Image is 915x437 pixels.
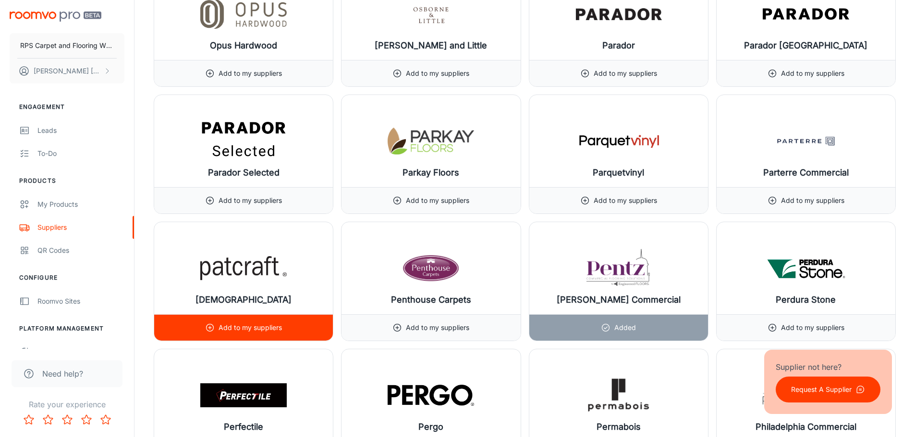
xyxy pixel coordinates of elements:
[418,420,443,434] h6: Pergo
[19,410,38,429] button: Rate 1 star
[96,410,115,429] button: Rate 5 star
[224,420,263,434] h6: Perfectile
[375,39,487,52] h6: [PERSON_NAME] and Little
[781,322,844,333] p: Add to my suppliers
[37,296,124,307] div: Roomvo Sites
[37,125,124,136] div: Leads
[763,376,849,414] img: Philadelphia Commercial
[195,293,292,307] h6: [DEMOGRAPHIC_DATA]
[781,68,844,79] p: Add to my suppliers
[575,122,662,160] img: Parquetvinyl
[406,322,469,333] p: Add to my suppliers
[781,195,844,206] p: Add to my suppliers
[403,166,459,179] h6: Parkay Floors
[597,420,641,434] h6: Permabois
[37,245,124,256] div: QR Codes
[388,376,474,414] img: Pergo
[8,399,126,410] p: Rate your experience
[791,384,852,395] p: Request A Supplier
[763,249,849,287] img: Perdura Stone
[594,68,657,79] p: Add to my suppliers
[593,166,644,179] h6: Parquetvinyl
[776,293,836,307] h6: Perdura Stone
[744,39,867,52] h6: Parador [GEOGRAPHIC_DATA]
[37,347,124,357] div: User Administration
[10,33,124,58] button: RPS Carpet and Flooring Wholesalers LLC
[219,322,282,333] p: Add to my suppliers
[37,199,124,210] div: My Products
[391,293,471,307] h6: Penthouse Carpets
[200,122,287,160] img: Parador Selected
[37,222,124,233] div: Suppliers
[614,322,636,333] p: Added
[210,39,277,52] h6: Opus Hardwood
[37,148,124,159] div: To-do
[10,59,124,83] button: [PERSON_NAME] [PERSON_NAME]
[388,249,474,287] img: Penthouse Carpets
[77,410,96,429] button: Rate 4 star
[756,420,856,434] h6: Philadelphia Commercial
[20,40,114,51] p: RPS Carpet and Flooring Wholesalers LLC
[763,166,849,179] h6: Parterre Commercial
[557,293,681,307] h6: [PERSON_NAME] Commercial
[219,195,282,206] p: Add to my suppliers
[575,249,662,287] img: Pentz Commercial
[388,122,474,160] img: Parkay Floors
[406,68,469,79] p: Add to my suppliers
[406,195,469,206] p: Add to my suppliers
[575,376,662,414] img: Permabois
[208,166,280,179] h6: Parador Selected
[200,249,287,287] img: Patcraft
[776,377,880,402] button: Request A Supplier
[10,12,101,22] img: Roomvo PRO Beta
[200,376,287,414] img: Perfectile
[594,195,657,206] p: Add to my suppliers
[58,410,77,429] button: Rate 3 star
[602,39,635,52] h6: Parador
[219,68,282,79] p: Add to my suppliers
[34,66,101,76] p: [PERSON_NAME] [PERSON_NAME]
[763,122,849,160] img: Parterre Commercial
[776,361,880,373] p: Supplier not here?
[42,368,83,379] span: Need help?
[38,410,58,429] button: Rate 2 star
